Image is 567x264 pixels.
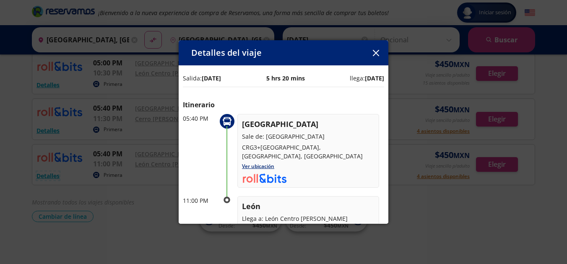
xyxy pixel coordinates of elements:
p: Itinerario [183,100,384,110]
p: 05:40 PM [183,114,216,123]
p: [GEOGRAPHIC_DATA] [242,119,375,130]
p: Salida: [183,74,221,83]
p: 11:00 PM [183,196,216,205]
p: León [242,201,375,212]
p: Sale de: [GEOGRAPHIC_DATA] [242,132,375,141]
p: llega: [350,74,384,83]
a: Ver ubicación [242,163,274,170]
b: [DATE] [202,74,221,82]
p: 5 hrs 20 mins [266,74,305,83]
p: CRG3+[GEOGRAPHIC_DATA], [GEOGRAPHIC_DATA], [GEOGRAPHIC_DATA] [242,143,375,160]
p: Llega a: León Centro [PERSON_NAME] [242,214,375,223]
img: uploads_2F1576104068850-p6hcujmri-bae6ccfc1c9fc29c7b05be360ea47c92_2Frollbits_logo2.png [242,173,287,183]
p: Detalles del viaje [191,47,262,59]
b: [DATE] [365,74,384,82]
